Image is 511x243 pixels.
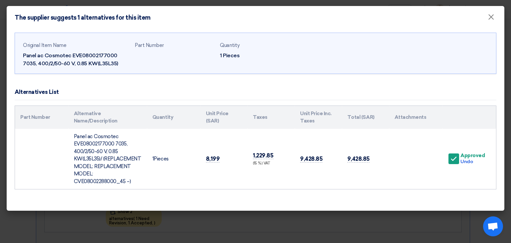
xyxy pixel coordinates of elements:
span: × [488,12,494,25]
th: Attachments [389,106,443,129]
span: 9,428.85 [347,155,370,162]
span: 1,229.85 [253,152,273,159]
h4: The supplier suggests 1 alternatives for this item [15,14,151,21]
div: Alternatives List [15,88,59,97]
td: Panel ac Cosmotec EVE08002177000 7035, 400/2/50-60 V, 0.85 KW(L35L35)/ (REPLACEMENT MODEL: REPLAC... [69,129,147,189]
div: Panel ac Cosmotec EVE08002177000 7035, 400/2/50-60 V, 0.85 KW(L35L35) [23,52,129,68]
th: Total (SAR) [342,106,389,129]
th: Taxes [248,106,295,129]
span: 8,199 [206,155,220,162]
th: Part Number [15,106,69,129]
div: (15 %) VAT [253,161,289,166]
td: Pieces [147,129,201,189]
span: 1 [152,156,154,162]
div: Approved [460,153,485,158]
span: 9,428.85 [300,155,322,162]
th: Unit Price (SAR) [201,106,248,129]
th: Alternative Name/Description [69,106,147,129]
th: Unit Price Inc. Taxes [295,106,342,129]
div: Undo [460,158,485,165]
div: Part Number [135,42,215,49]
div: 1 Pieces [220,52,300,60]
th: Quantity [147,106,201,129]
div: Quantity [220,42,300,49]
div: Open chat [483,216,503,236]
button: Close [482,11,500,24]
div: Original Item Name [23,42,129,49]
